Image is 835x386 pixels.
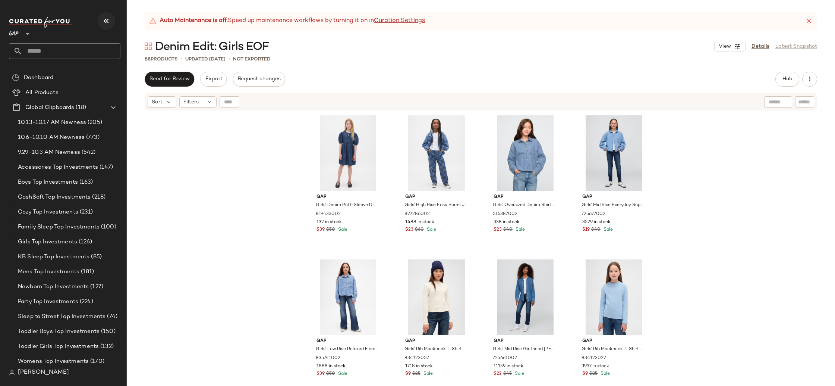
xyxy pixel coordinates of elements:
[12,74,19,81] img: svg%3e
[493,355,517,362] span: 725661002
[185,56,226,63] p: updated [DATE]
[494,219,520,226] span: 338 in stock
[181,55,182,63] span: •
[18,133,85,142] span: 10.6-10.10 AM Newness
[602,227,613,232] span: Sale
[18,342,99,351] span: Toddler Girls Top Investments
[326,371,335,377] span: $50
[576,115,651,191] img: cn59472980.jpg
[405,371,411,377] span: $9
[316,219,342,226] span: 132 in stock
[155,40,269,55] span: Denim Edit: Girls EOF
[488,115,563,191] img: cn60270089.jpg
[404,346,467,353] span: Girls' Rib Mockneck T-Shirt by Gap [PERSON_NAME] Size XS (4/5)
[316,194,379,200] span: Gap
[74,103,86,112] span: (18)
[404,202,467,209] span: Girls' High Rise Easy Barrel Jeans by Gap Tonal Blue Plaid Size S
[503,371,512,377] span: $45
[494,227,502,233] span: $23
[782,76,793,82] span: Hub
[86,118,102,127] span: (205)
[99,342,114,351] span: (132)
[24,74,53,82] span: Dashboard
[718,44,731,50] span: View
[145,56,178,63] div: Products
[337,371,347,376] span: Sale
[205,76,222,82] span: Export
[399,259,474,335] img: cn60783301.jpg
[775,72,799,87] button: Hub
[78,178,93,187] span: (163)
[337,227,347,232] span: Sale
[405,227,413,233] span: $23
[494,338,557,345] span: Gap
[316,211,341,218] span: 819433002
[78,208,93,217] span: (231)
[145,57,151,62] span: 88
[493,211,517,218] span: 516387002
[233,56,271,63] p: Not Exported
[105,312,117,321] span: (74)
[582,346,645,353] span: Girls' Rib Mockneck T-Shirt by Gap Blue Stone Size XS (4/5)
[311,115,385,191] img: cn59986408.jpg
[582,194,645,200] span: Gap
[149,76,190,82] span: Send for Review
[412,371,420,377] span: $25
[405,363,433,370] span: 1718 in stock
[503,227,513,233] span: $40
[326,227,335,233] span: $50
[316,355,340,362] span: 835741002
[9,370,15,376] img: svg%3e
[18,327,100,336] span: Toddler Boys Top Investments
[374,16,425,25] a: Curation Settings
[25,103,74,112] span: Global Clipboards
[145,72,194,87] button: Send for Review
[513,371,524,376] span: Sale
[415,227,424,233] span: $60
[589,371,598,377] span: $25
[9,25,19,39] span: GAP
[576,259,651,335] img: cn60737601.jpg
[18,238,77,246] span: Girls Top Investments
[493,346,556,353] span: Girls' Mid Rise Girlfriend [PERSON_NAME] by Gap Dark Wash Size 6
[233,72,285,87] button: Request changes
[514,227,525,232] span: Sale
[145,43,152,50] img: svg%3e
[18,298,78,306] span: Party Top Investments
[494,363,523,370] span: 11159 in stock
[316,363,346,370] span: 1888 in stock
[399,115,474,191] img: cn59986470.jpg
[316,371,325,377] span: $39
[405,338,468,345] span: Gap
[316,227,325,233] span: $39
[18,283,89,291] span: Newborn Top Investments
[18,208,78,217] span: Cozy Top Investments
[160,16,228,25] strong: Auto Maintenance is off.
[582,355,606,362] span: 834123022
[316,346,379,353] span: Girls' Low Rise Relaxed Flare Jeans by Gap Medium Wash Size 6
[582,211,605,218] span: 725677002
[494,371,502,377] span: $22
[25,88,59,97] span: All Products
[183,98,199,106] span: Filters
[18,268,79,276] span: Mens Top Investments
[18,357,89,366] span: Womens Top Investments
[405,194,468,200] span: Gap
[494,194,557,200] span: Gap
[591,227,601,233] span: $40
[18,368,69,377] span: [PERSON_NAME]
[714,41,746,52] button: View
[89,283,103,291] span: (127)
[18,253,89,261] span: KB Sleep Top Investments
[404,355,429,362] span: 834123052
[582,338,645,345] span: Gap
[582,219,611,226] span: 3529 in stock
[582,371,588,377] span: $9
[316,202,379,209] span: Girls' Denim Puff-Sleeve Dress by Gap Medium Wash Size XS (4/5)
[79,268,94,276] span: (181)
[18,312,105,321] span: Sleep to Street Top Investments
[582,363,609,370] span: 1937 in stock
[18,148,80,157] span: 9.29-10.3 AM Newness
[200,72,227,87] button: Export
[9,17,72,28] img: cfy_white_logo.C9jOOHJF.svg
